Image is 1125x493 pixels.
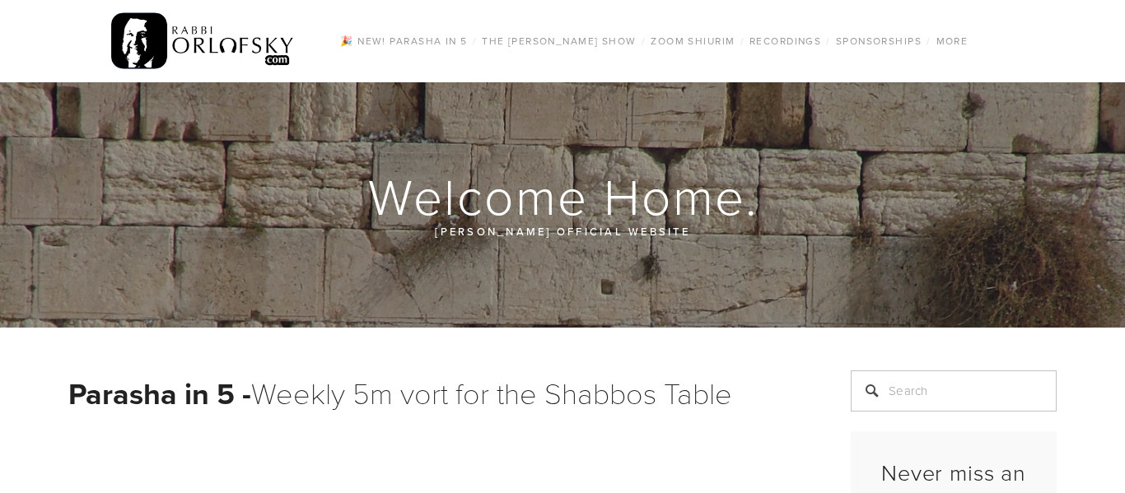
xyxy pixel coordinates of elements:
a: Recordings [745,30,826,52]
span: / [642,34,646,48]
strong: Parasha in 5 - [68,372,251,415]
h1: Welcome Home. [68,170,1058,222]
span: / [927,34,931,48]
span: / [826,34,830,48]
p: [PERSON_NAME] official website [167,222,958,240]
a: The [PERSON_NAME] Show [477,30,642,52]
span: / [473,34,477,48]
input: Search [851,370,1057,412]
a: Sponsorships [831,30,927,52]
a: Zoom Shiurim [646,30,740,52]
h1: Weekly 5m vort for the Shabbos Table [68,370,810,416]
img: RabbiOrlofsky.com [111,9,295,73]
a: 🎉 NEW! Parasha in 5 [335,30,472,52]
a: More [931,30,973,52]
span: / [740,34,745,48]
